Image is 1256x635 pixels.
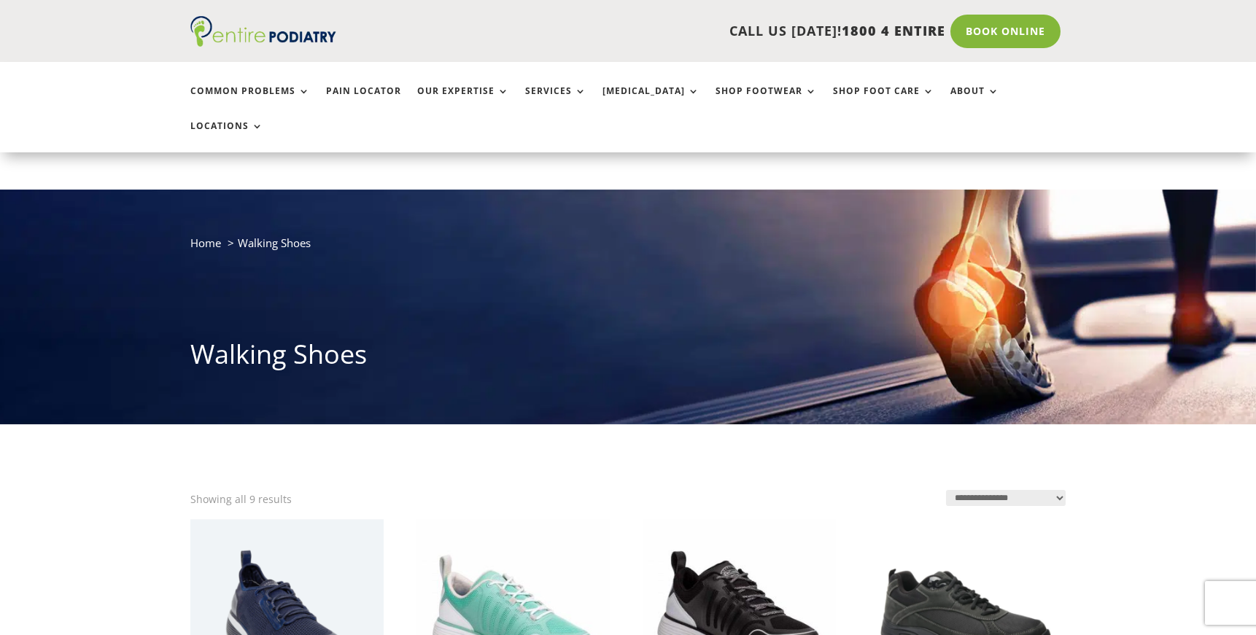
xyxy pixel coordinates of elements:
[602,86,699,117] a: [MEDICAL_DATA]
[190,490,292,509] p: Showing all 9 results
[190,35,336,50] a: Entire Podiatry
[842,22,945,39] span: 1800 4 ENTIRE
[190,16,336,47] img: logo (1)
[833,86,934,117] a: Shop Foot Care
[525,86,586,117] a: Services
[950,15,1061,48] a: Book Online
[716,86,817,117] a: Shop Footwear
[326,86,401,117] a: Pain Locator
[190,336,1066,380] h1: Walking Shoes
[190,233,1066,263] nav: breadcrumb
[946,490,1066,506] select: Shop order
[417,86,509,117] a: Our Expertise
[190,86,310,117] a: Common Problems
[238,235,311,250] span: Walking Shoes
[392,22,945,41] p: CALL US [DATE]!
[190,121,263,152] a: Locations
[950,86,999,117] a: About
[190,235,221,250] a: Home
